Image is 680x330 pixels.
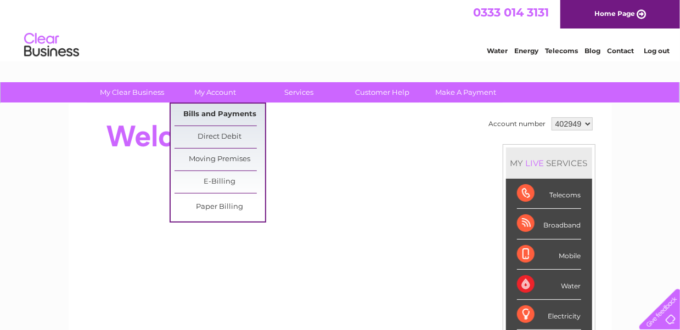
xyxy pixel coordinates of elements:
[81,6,600,53] div: Clear Business is a trading name of Verastar Limited (registered in [GEOGRAPHIC_DATA] No. 3667643...
[24,29,80,62] img: logo.png
[337,82,428,103] a: Customer Help
[175,149,265,170] a: Moving Premises
[517,270,581,300] div: Water
[644,47,670,55] a: Log out
[517,179,581,209] div: Telecoms
[487,47,508,55] a: Water
[170,82,261,103] a: My Account
[87,82,177,103] a: My Clear Business
[517,240,581,270] div: Mobile
[517,209,581,239] div: Broadband
[175,171,265,193] a: E-Billing
[585,47,600,55] a: Blog
[175,196,265,218] a: Paper Billing
[486,115,549,133] td: Account number
[607,47,634,55] a: Contact
[545,47,578,55] a: Telecoms
[420,82,511,103] a: Make A Payment
[175,104,265,126] a: Bills and Payments
[254,82,344,103] a: Services
[506,147,592,179] div: MY SERVICES
[175,126,265,148] a: Direct Debit
[524,158,547,168] div: LIVE
[517,300,581,330] div: Electricity
[473,5,549,19] a: 0333 014 3131
[514,47,538,55] a: Energy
